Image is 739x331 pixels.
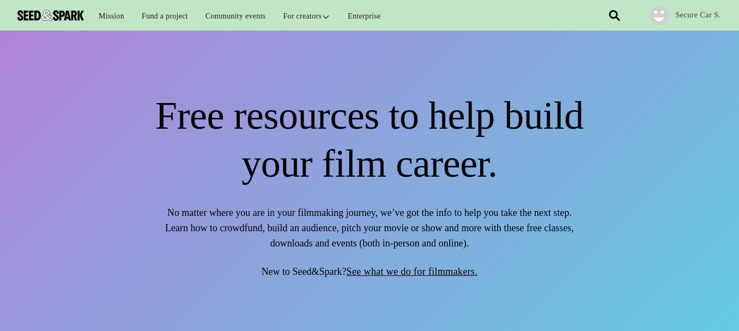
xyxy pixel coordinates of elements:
a: Community events [198,4,274,28]
a: Enterprise [340,4,388,28]
h1: Free resources to help build your film career. [155,92,584,188]
h5: No matter where you are in your filmmaking journey, we’ve got the info to help you take the next ... [155,205,584,251]
img: Seed amp; Spark [17,10,84,21]
a: For creators [276,4,338,28]
img: user.png [650,6,669,25]
a: See what we do for filmmakers. [347,266,478,277]
a: Fund a project [134,4,196,28]
a: Mission [91,4,132,28]
h5: New to Seed&Spark? [155,264,584,279]
a: Secure Car S. [675,10,722,21]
